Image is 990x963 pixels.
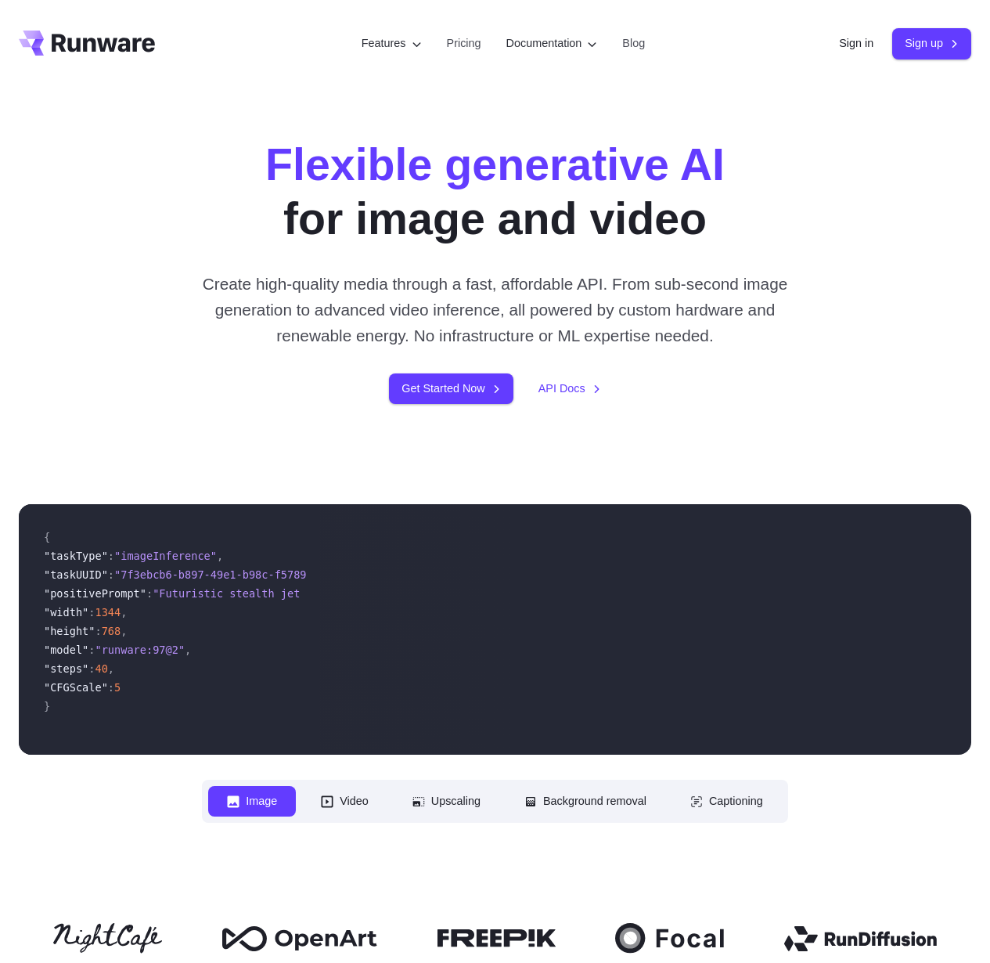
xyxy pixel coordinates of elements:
span: "Futuristic stealth jet streaking through a neon-lit cityscape with glowing purple exhaust" [153,587,736,600]
span: , [185,644,191,656]
span: "model" [44,644,88,656]
span: 1344 [95,606,121,619]
span: : [95,625,101,637]
button: Video [302,786,387,817]
span: 40 [95,662,107,675]
span: , [121,606,127,619]
span: "width" [44,606,88,619]
span: : [88,644,95,656]
span: , [108,662,114,675]
strong: Flexible generative AI [265,139,725,189]
span: : [146,587,153,600]
h1: for image and video [265,138,725,246]
a: API Docs [538,380,601,398]
span: , [217,550,223,562]
span: 5 [114,681,121,694]
button: Upscaling [394,786,499,817]
span: "CFGScale" [44,681,108,694]
span: : [108,568,114,581]
span: "runware:97@2" [95,644,185,656]
a: Sign up [892,28,971,59]
span: "7f3ebcb6-b897-49e1-b98c-f5789d2d40d7" [114,568,358,581]
a: Blog [622,34,645,52]
button: Background removal [506,786,665,817]
span: : [88,606,95,619]
span: { [44,531,50,543]
a: Pricing [447,34,481,52]
label: Features [362,34,422,52]
a: Get Started Now [389,373,513,404]
span: "steps" [44,662,88,675]
span: "taskType" [44,550,108,562]
button: Captioning [671,786,782,817]
a: Go to / [19,31,155,56]
span: : [88,662,95,675]
a: Sign in [839,34,873,52]
label: Documentation [506,34,598,52]
span: : [108,681,114,694]
span: : [108,550,114,562]
span: "taskUUID" [44,568,108,581]
button: Image [208,786,296,817]
p: Create high-quality media through a fast, affordable API. From sub-second image generation to adv... [190,271,800,349]
span: "height" [44,625,95,637]
span: , [121,625,127,637]
span: 768 [102,625,121,637]
span: "imageInference" [114,550,217,562]
span: "positivePrompt" [44,587,146,600]
span: } [44,700,50,712]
